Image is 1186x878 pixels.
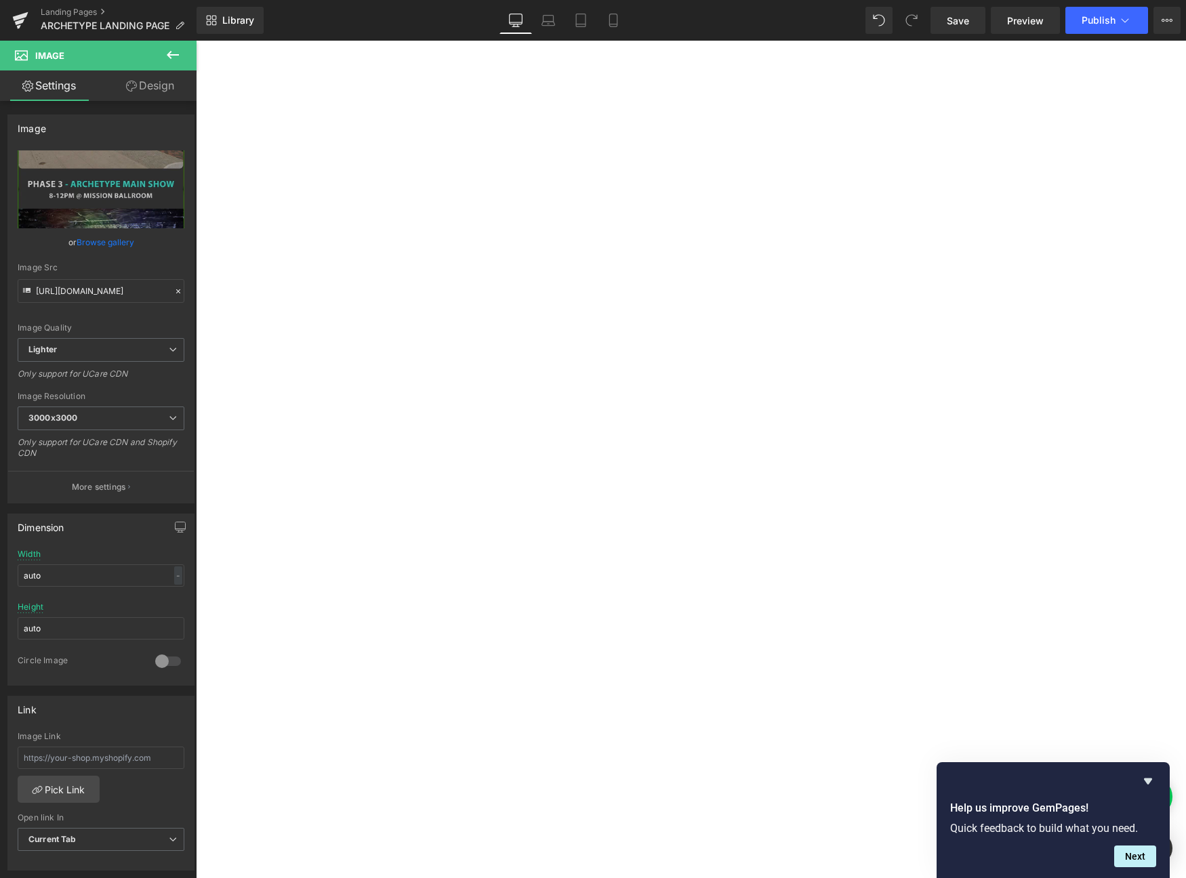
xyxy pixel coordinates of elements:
[1065,7,1148,34] button: Publish
[532,7,565,34] a: Laptop
[947,14,969,28] span: Save
[18,564,184,587] input: auto
[28,413,77,423] b: 3000x3000
[950,800,1156,816] h2: Help us improve GemPages!
[865,7,893,34] button: Undo
[499,7,532,34] a: Desktop
[18,655,142,669] div: Circle Image
[18,437,184,467] div: Only support for UCare CDN and Shopify CDN
[18,732,184,741] div: Image Link
[28,834,77,844] b: Current Tab
[898,7,925,34] button: Redo
[1082,15,1116,26] span: Publish
[101,70,199,101] a: Design
[72,481,126,493] p: More settings
[18,602,43,612] div: Height
[18,549,41,559] div: Width
[18,776,100,803] a: Pick Link
[950,822,1156,835] p: Quick feedback to build what you need.
[18,747,184,769] input: https://your-shop.myshopify.com
[18,514,64,533] div: Dimension
[1153,7,1181,34] button: More
[8,471,194,503] button: More settings
[1140,773,1156,789] button: Hide survey
[950,773,1156,867] div: Help us improve GemPages!
[174,566,182,585] div: -
[28,344,57,354] b: Lighter
[222,14,254,26] span: Library
[1114,845,1156,867] button: Next question
[18,813,184,822] div: Open link In
[41,20,169,31] span: ARCHETYPE LANDING PAGE
[18,696,37,715] div: Link
[18,392,184,401] div: Image Resolution
[18,235,184,249] div: or
[1007,14,1044,28] span: Preview
[597,7,630,34] a: Mobile
[18,323,184,333] div: Image Quality
[18,617,184,640] input: auto
[41,7,197,18] a: Landing Pages
[18,115,46,134] div: Image
[77,230,134,254] a: Browse gallery
[18,263,184,272] div: Image Src
[18,369,184,388] div: Only support for UCare CDN
[197,7,264,34] a: New Library
[565,7,597,34] a: Tablet
[18,279,184,303] input: Link
[991,7,1060,34] a: Preview
[35,50,64,61] span: Image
